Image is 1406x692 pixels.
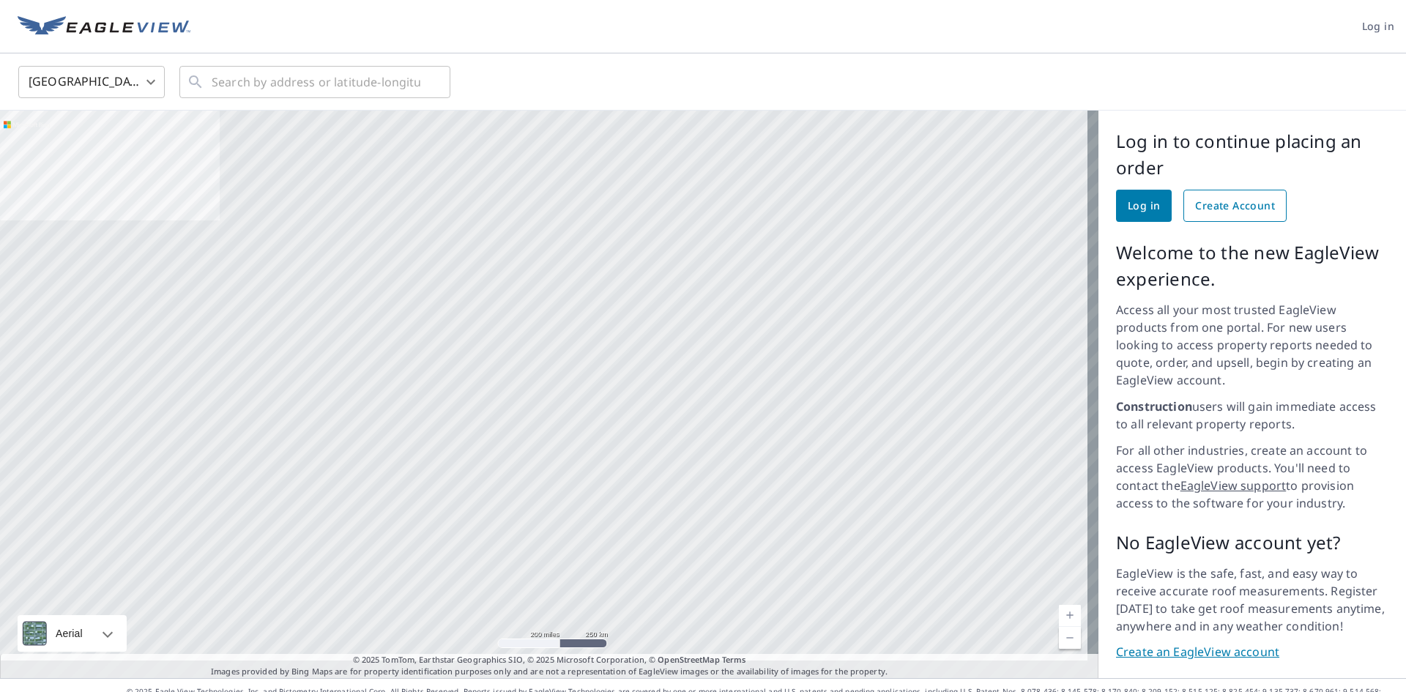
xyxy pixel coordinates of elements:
div: Aerial [18,615,127,652]
p: Access all your most trusted EagleView products from one portal. For new users looking to access ... [1116,301,1388,389]
a: EagleView support [1180,477,1287,494]
p: For all other industries, create an account to access EagleView products. You'll need to contact ... [1116,442,1388,512]
p: Welcome to the new EagleView experience. [1116,239,1388,292]
p: EagleView is the safe, fast, and easy way to receive accurate roof measurements. Register [DATE] ... [1116,565,1388,635]
div: Aerial [51,615,87,652]
span: Log in [1362,18,1394,36]
p: No EagleView account yet? [1116,529,1388,556]
span: Log in [1128,197,1160,215]
input: Search by address or latitude-longitude [212,62,420,103]
a: Create Account [1183,190,1287,222]
img: EV Logo [18,16,190,38]
a: Current Level 5, Zoom Out [1059,627,1081,649]
p: Log in to continue placing an order [1116,128,1388,181]
a: Log in [1116,190,1172,222]
a: Current Level 5, Zoom In [1059,605,1081,627]
div: [GEOGRAPHIC_DATA] [18,62,165,103]
a: Create an EagleView account [1116,644,1388,661]
strong: Construction [1116,398,1192,414]
a: Terms [722,654,746,665]
span: Create Account [1195,197,1275,215]
span: © 2025 TomTom, Earthstar Geographics SIO, © 2025 Microsoft Corporation, © [353,654,746,666]
a: OpenStreetMap [658,654,719,665]
p: users will gain immediate access to all relevant property reports. [1116,398,1388,433]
